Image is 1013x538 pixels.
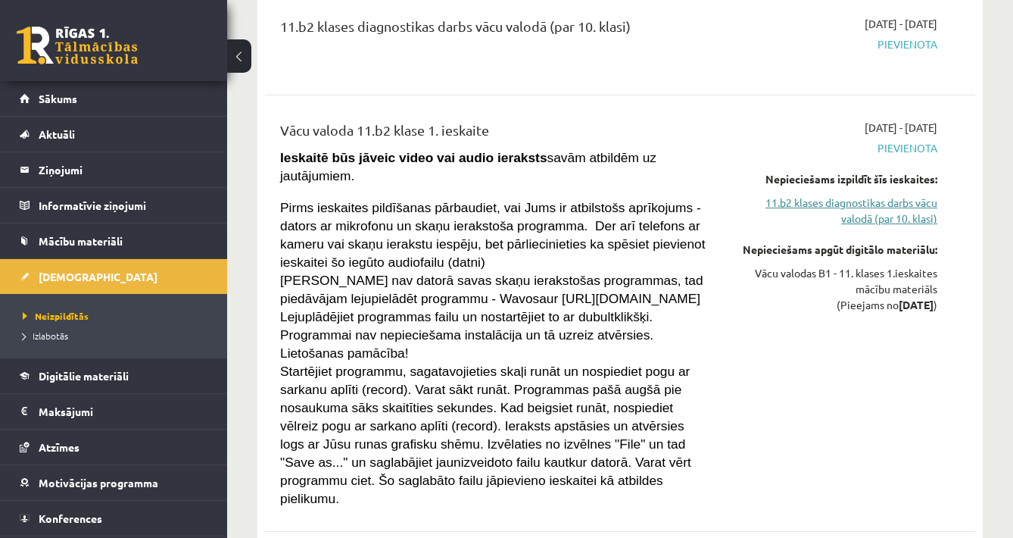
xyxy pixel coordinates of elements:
strong: [DATE] [899,298,934,311]
a: Digitālie materiāli [20,358,208,393]
span: [DEMOGRAPHIC_DATA] [39,270,157,283]
div: Vācu valoda 11.b2 klase 1. ieskaite [280,120,711,148]
span: Izlabotās [23,330,68,342]
a: Rīgas 1. Tālmācības vidusskola [17,27,138,64]
span: [PERSON_NAME] nav datorā savas skaņu ierakstošas programmas, tad piedāvājam lejupielādēt programm... [280,273,703,306]
a: Ziņojumi [20,152,208,187]
span: Neizpildītās [23,310,89,322]
a: Sākums [20,81,208,116]
span: [DATE] - [DATE] [865,16,937,32]
span: Pievienota [734,36,937,52]
a: Aktuāli [20,117,208,152]
a: Konferences [20,501,208,536]
span: Pievienota [734,140,937,156]
a: Neizpildītās [23,309,212,323]
a: [DEMOGRAPHIC_DATA] [20,259,208,294]
div: Nepieciešams apgūt digitālo materiālu: [734,242,937,258]
span: Lejuplādējiet programmas failu un nostartējiet to ar dubultklikšķi. Programmai nav nepieciešama i... [280,309,653,343]
span: [DATE] - [DATE] [865,120,937,136]
div: 11.b2 klases diagnostikas darbs vācu valodā (par 10. klasi) [280,16,711,44]
span: Digitālie materiāli [39,369,129,383]
a: Informatīvie ziņojumi [20,188,208,223]
legend: Ziņojumi [39,152,208,187]
a: Motivācijas programma [20,465,208,500]
div: Vācu valodas B1 - 11. klases 1.ieskaites mācību materiāls (Pieejams no ) [734,265,937,313]
span: Startējiet programmu, sagatavojieties skaļi runāt un nospiediet pogu ar sarkanu aplīti (record). ... [280,364,691,506]
span: savām atbildēm uz jautājumiem. [280,150,656,183]
span: Lietošanas pamācība! [280,346,409,361]
strong: Ieskaitē būs jāveic video vai audio ieraksts [280,150,547,165]
legend: Informatīvie ziņojumi [39,188,208,223]
span: Sākums [39,92,77,105]
a: Izlabotās [23,329,212,343]
legend: Maksājumi [39,394,208,429]
a: Atzīmes [20,430,208,464]
span: Mācību materiāli [39,234,123,248]
span: Pirms ieskaites pildīšanas pārbaudiet, vai Jums ir atbilstošs aprīkojums - dators ar mikrofonu un... [280,200,706,270]
span: Atzīmes [39,440,79,454]
a: Mācību materiāli [20,224,208,258]
span: Aktuāli [39,127,75,141]
div: Nepieciešams izpildīt šīs ieskaites: [734,171,937,187]
span: Konferences [39,511,102,525]
span: Motivācijas programma [39,476,158,490]
a: Maksājumi [20,394,208,429]
a: 11.b2 klases diagnostikas darbs vācu valodā (par 10. klasi) [734,195,937,227]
